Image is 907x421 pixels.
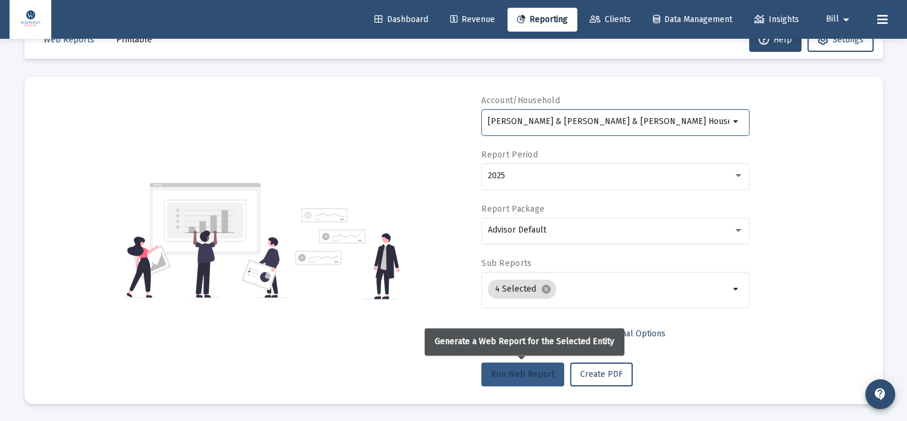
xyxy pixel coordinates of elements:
[450,14,495,24] span: Revenue
[517,14,568,24] span: Reporting
[441,8,504,32] a: Revenue
[365,8,438,32] a: Dashboard
[839,8,853,32] mat-icon: arrow_drop_down
[488,280,556,299] mat-chip: 4 Selected
[729,114,744,129] mat-icon: arrow_drop_down
[745,8,809,32] a: Insights
[873,387,887,401] mat-icon: contact_support
[44,35,94,45] span: Web Reports
[488,225,546,235] span: Advisor Default
[481,363,564,386] button: Run Web Report
[374,14,428,24] span: Dashboard
[643,8,742,32] a: Data Management
[596,329,665,339] span: Additional Options
[124,181,288,299] img: reporting
[481,204,544,214] label: Report Package
[488,171,505,181] span: 2025
[590,14,631,24] span: Clients
[488,277,729,301] mat-chip-list: Selection
[759,35,792,45] span: Help
[729,282,744,296] mat-icon: arrow_drop_down
[570,363,633,386] button: Create PDF
[481,95,560,106] label: Account/Household
[507,8,577,32] a: Reporting
[488,117,729,126] input: Search or select an account or household
[491,369,555,379] span: Run Web Report
[107,28,162,52] button: Printable
[826,14,839,24] span: Bill
[18,8,42,32] img: Dashboard
[116,35,152,45] span: Printable
[481,150,538,160] label: Report Period
[295,208,400,299] img: reporting-alt
[832,35,863,45] span: Settings
[754,14,799,24] span: Insights
[812,7,868,31] button: Bill
[749,28,801,52] button: Help
[491,329,574,339] span: Select Custom Period
[541,284,552,295] mat-icon: cancel
[580,8,640,32] a: Clients
[34,28,104,52] button: Web Reports
[481,258,531,268] label: Sub Reports
[580,369,623,379] span: Create PDF
[653,14,732,24] span: Data Management
[807,28,874,52] button: Settings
